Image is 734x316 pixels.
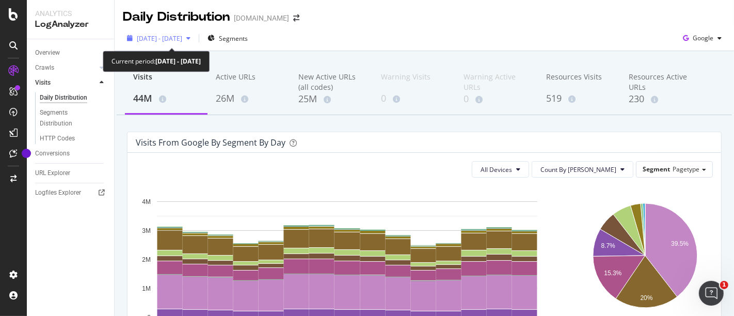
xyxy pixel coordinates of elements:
div: Overview [35,48,60,58]
span: Count By Day [540,165,616,174]
b: [DATE] - [DATE] [155,57,201,66]
span: All Devices [481,165,512,174]
text: 4M [142,198,151,206]
div: 230 [629,92,695,106]
a: Overview [35,48,107,58]
div: Warning Active URLs [464,72,530,92]
div: Crawls [35,62,54,73]
button: Google [679,30,726,46]
iframe: Intercom live chat [699,281,724,306]
text: 2M [142,256,151,263]
a: Logfiles Explorer [35,187,107,198]
a: Visits [35,77,97,88]
span: [DATE] - [DATE] [137,34,182,43]
text: 8.7% [601,242,616,249]
a: Conversions [35,148,107,159]
a: Segments Distribution [40,107,107,129]
button: [DATE] - [DATE] [123,30,195,46]
div: arrow-right-arrow-left [293,14,299,22]
div: Segments Distribution [40,107,97,129]
div: Conversions [35,148,70,159]
span: Segments [219,34,248,43]
div: 519 [546,92,612,105]
div: Daily Distribution [40,92,87,103]
button: Segments [203,30,252,46]
div: Logfiles Explorer [35,187,81,198]
div: LogAnalyzer [35,19,106,30]
span: 1 [720,281,728,289]
div: Active URLs [216,72,282,91]
div: Current period: [111,56,201,68]
div: Visits [133,72,199,91]
div: 26M [216,92,282,105]
div: Tooltip anchor [22,149,31,158]
text: 15.3% [604,270,621,277]
div: Visits from google by Segment by Day [136,137,285,148]
a: Crawls [35,62,97,73]
a: URL Explorer [35,168,107,179]
span: Pagetype [673,165,699,173]
div: [DOMAIN_NAME] [234,13,289,23]
div: Resources Visits [546,72,612,91]
div: 0 [464,92,530,106]
button: Count By [PERSON_NAME] [532,161,633,178]
a: HTTP Codes [40,133,107,144]
div: Analytics [35,8,106,19]
span: Segment [643,165,670,173]
div: 44M [133,92,199,105]
div: 25M [298,92,364,106]
button: All Devices [472,161,529,178]
div: New Active URLs (all codes) [298,72,364,92]
div: URL Explorer [35,168,70,179]
div: Resources Active URLs [629,72,695,92]
text: 39.5% [671,240,689,247]
div: Visits [35,77,51,88]
div: Warning Visits [381,72,447,91]
text: 1M [142,285,151,292]
div: Daily Distribution [123,8,230,26]
a: Daily Distribution [40,92,107,103]
div: HTTP Codes [40,133,75,144]
text: 20% [641,294,653,302]
text: 3M [142,227,151,234]
div: 0 [381,92,447,105]
span: Google [693,34,713,42]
